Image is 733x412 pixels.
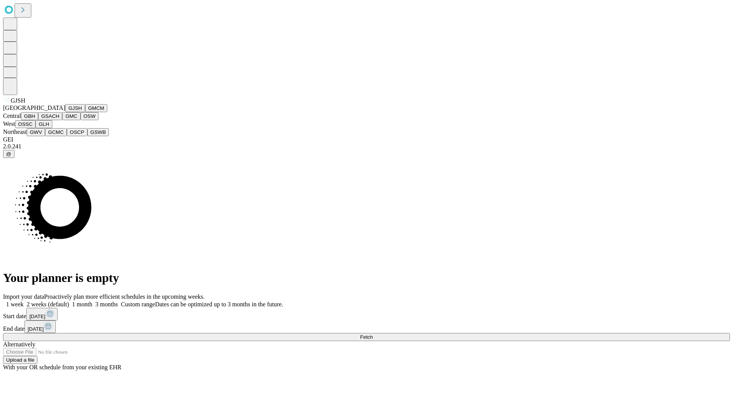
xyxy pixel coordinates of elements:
[27,301,69,307] span: 2 weeks (default)
[3,113,21,119] span: Central
[24,320,56,333] button: [DATE]
[360,334,373,340] span: Fetch
[3,271,730,285] h1: Your planner is empty
[81,112,99,120] button: OSW
[3,320,730,333] div: End date
[3,150,15,158] button: @
[3,129,27,135] span: Northeast
[72,301,92,307] span: 1 month
[27,128,45,136] button: GWV
[27,326,44,332] span: [DATE]
[38,112,62,120] button: GSACH
[21,112,38,120] button: GBH
[6,151,11,157] span: @
[3,136,730,143] div: GEI
[3,364,121,370] span: With your OR schedule from your existing EHR
[3,308,730,320] div: Start date
[44,293,205,300] span: Proactively plan more efficient schedules in the upcoming weeks.
[155,301,283,307] span: Dates can be optimized up to 3 months in the future.
[3,333,730,341] button: Fetch
[3,121,15,127] span: West
[11,97,25,104] span: GJSH
[95,301,118,307] span: 3 months
[3,105,65,111] span: [GEOGRAPHIC_DATA]
[87,128,109,136] button: GSWB
[45,128,67,136] button: GCMC
[15,120,36,128] button: OSSC
[3,293,44,300] span: Import your data
[65,104,85,112] button: GJSH
[36,120,52,128] button: GLH
[121,301,155,307] span: Custom range
[62,112,80,120] button: GMC
[85,104,107,112] button: GMCM
[26,308,58,320] button: [DATE]
[3,143,730,150] div: 2.0.241
[3,356,37,364] button: Upload a file
[6,301,24,307] span: 1 week
[3,341,35,348] span: Alternatively
[29,314,45,319] span: [DATE]
[67,128,87,136] button: OSCP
